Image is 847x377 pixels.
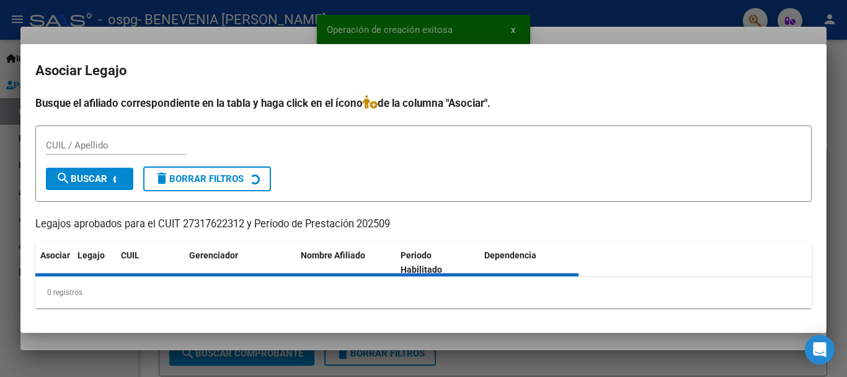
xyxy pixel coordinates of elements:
span: Nombre Afiliado [301,250,365,260]
datatable-header-cell: Legajo [73,242,116,283]
div: Open Intercom Messenger [805,335,835,365]
span: Legajo [78,250,105,260]
h2: Asociar Legajo [35,59,812,83]
h4: Busque el afiliado correspondiente en la tabla y haga click en el ícono de la columna "Asociar". [35,95,812,111]
mat-icon: delete [154,171,169,186]
div: 0 registros [35,277,812,308]
span: CUIL [121,250,140,260]
datatable-header-cell: CUIL [116,242,184,283]
span: Periodo Habilitado [401,250,442,275]
p: Legajos aprobados para el CUIT 27317622312 y Período de Prestación 202509 [35,217,812,232]
button: Borrar Filtros [143,166,271,191]
span: Dependencia [484,250,536,260]
datatable-header-cell: Dependencia [479,242,579,283]
datatable-header-cell: Gerenciador [184,242,296,283]
span: Borrar Filtros [154,173,244,184]
span: Gerenciador [189,250,238,260]
datatable-header-cell: Nombre Afiliado [296,242,396,283]
datatable-header-cell: Asociar [35,242,73,283]
mat-icon: search [56,171,71,186]
datatable-header-cell: Periodo Habilitado [396,242,479,283]
span: Asociar [40,250,70,260]
button: Buscar [46,168,133,190]
span: Buscar [56,173,107,184]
